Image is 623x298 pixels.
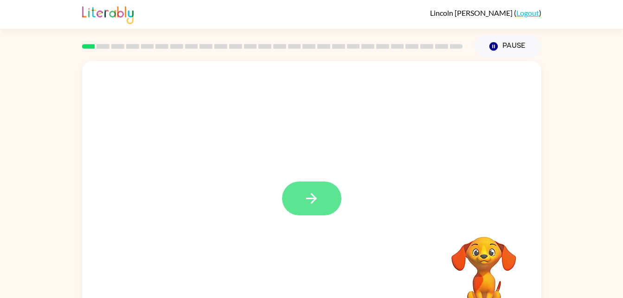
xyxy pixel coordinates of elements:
[474,36,541,57] button: Pause
[430,8,541,17] div: ( )
[82,4,134,24] img: Literably
[516,8,539,17] a: Logout
[430,8,514,17] span: Lincoln [PERSON_NAME]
